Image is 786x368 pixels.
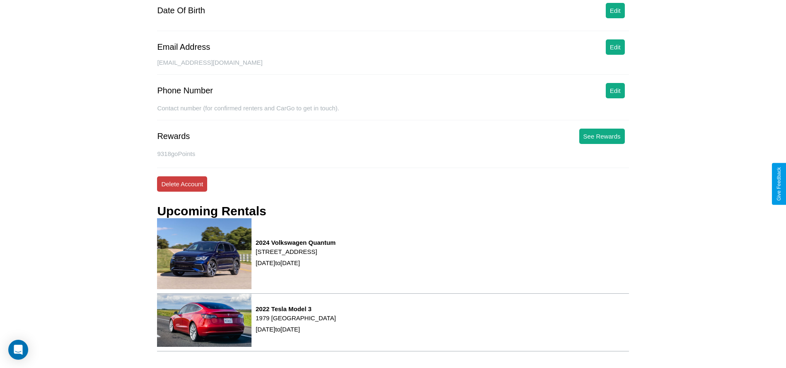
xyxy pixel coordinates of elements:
div: Contact number (for confirmed renters and CarGo to get in touch). [157,105,629,120]
button: See Rewards [579,129,625,144]
p: [DATE] to [DATE] [256,324,336,335]
p: [STREET_ADDRESS] [256,246,336,257]
img: rental [157,294,252,347]
h3: 2022 Tesla Model 3 [256,305,336,312]
button: Delete Account [157,176,207,192]
p: 1979 [GEOGRAPHIC_DATA] [256,312,336,324]
button: Edit [606,3,625,18]
div: Rewards [157,132,190,141]
div: Phone Number [157,86,213,95]
div: Give Feedback [776,167,782,201]
img: rental [157,218,252,289]
div: Date Of Birth [157,6,205,15]
button: Edit [606,39,625,55]
button: Edit [606,83,625,98]
p: [DATE] to [DATE] [256,257,336,268]
div: Open Intercom Messenger [8,340,28,360]
h3: 2024 Volkswagen Quantum [256,239,336,246]
h3: Upcoming Rentals [157,204,266,218]
div: Email Address [157,42,210,52]
p: 9318 goPoints [157,148,629,159]
div: [EMAIL_ADDRESS][DOMAIN_NAME] [157,59,629,75]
